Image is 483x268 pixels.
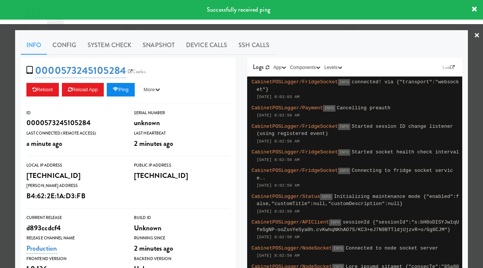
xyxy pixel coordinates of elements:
[207,5,270,14] span: Successfully received ping
[138,83,166,96] button: More
[35,63,126,78] a: 0000573245105284
[21,36,47,55] a: Info
[288,64,322,71] button: Components
[320,194,332,200] span: INFO
[474,24,480,47] a: ×
[134,255,230,263] div: Backend Version
[322,64,344,71] button: Levels
[26,83,59,96] button: Reboot
[338,124,350,130] span: INFO
[134,234,230,242] div: Running Since
[252,168,338,173] span: CabinetPOSLogger/FridgeSocket
[346,245,438,251] span: Connected to node socket server
[272,64,288,71] button: App
[26,138,62,149] span: a minute ago
[26,222,123,234] div: d893ccdcf4
[257,183,300,188] span: [DATE] 8:02:59 AM
[180,36,233,55] a: Device Calls
[26,109,123,117] div: ID
[26,234,123,242] div: Release Channel Name
[47,36,82,55] a: Config
[257,253,300,258] span: [DATE] 8:02:59 AM
[253,63,264,71] span: Logs
[257,113,300,118] span: [DATE] 8:02:59 AM
[134,169,230,182] div: [TECHNICAL_ID]
[26,182,123,190] div: [PERSON_NAME] Address
[26,116,123,129] div: 0000573245105284
[233,36,275,55] a: SSH Calls
[257,139,300,144] span: [DATE] 8:02:59 AM
[257,158,300,162] span: [DATE] 8:02:59 AM
[107,83,135,96] button: Ping
[338,149,350,156] span: INFO
[62,83,104,96] button: Reload App
[137,36,180,55] a: Snapshot
[26,214,123,222] div: Current Release
[257,219,459,233] span: sessionId {"sessionId":"s:bH8oDISYJw1qUfeSgNP-ooZsnYeSya0h.cvKwhqNKhAO7S/KC3+eJ7N9BTTldjUjzvR+o/G...
[26,190,123,202] div: B4:62:2E:1A:D3:FB
[338,79,350,86] span: INFO
[26,130,123,137] div: Last Connected (Remote Access)
[323,105,335,112] span: INFO
[134,109,230,117] div: Serial Number
[134,116,230,129] div: unknown
[257,168,453,181] span: Connecting to fridge socket service..
[252,79,338,85] span: CabinetPOSLogger/FridgeSocket
[257,124,453,137] span: Started session ID change listener (using registered event)
[257,209,300,214] span: [DATE] 8:02:59 AM
[257,79,459,92] span: connected! via {"transport":"websocket"}
[441,64,457,71] a: Link
[126,68,148,75] a: Castles
[257,194,459,207] span: Initializing maintenance mode {"enabled":false,"customTitle":null,"customDescription":null}
[26,255,123,263] div: Frontend Version
[352,149,459,155] span: Started socket health check interval
[252,245,332,251] span: CabinetPOSLogger/NodeSocket
[332,245,344,252] span: INFO
[257,235,300,239] span: [DATE] 8:02:59 AM
[26,243,57,254] a: Production
[252,219,329,225] span: CabinetPOSLogger/APIClient
[26,162,123,169] div: Local IP Address
[134,243,173,253] span: 2 minutes ago
[252,124,338,129] span: CabinetPOSLogger/FridgeSocket
[134,138,173,149] span: 2 minutes ago
[337,105,391,111] span: Cancelling preauth
[252,149,338,155] span: CabinetPOSLogger/FridgeSocket
[26,169,123,182] div: [TECHNICAL_ID]
[252,194,320,199] span: CabinetPOSLogger/Status
[338,168,350,174] span: INFO
[134,214,230,222] div: Build Id
[257,95,300,99] span: [DATE] 8:03:03 AM
[134,130,230,137] div: Last Heartbeat
[329,219,341,226] span: INFO
[82,36,137,55] a: System Check
[252,105,323,111] span: CabinetPOSLogger/Payment
[134,162,230,169] div: Public IP Address
[134,222,230,234] div: Unknown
